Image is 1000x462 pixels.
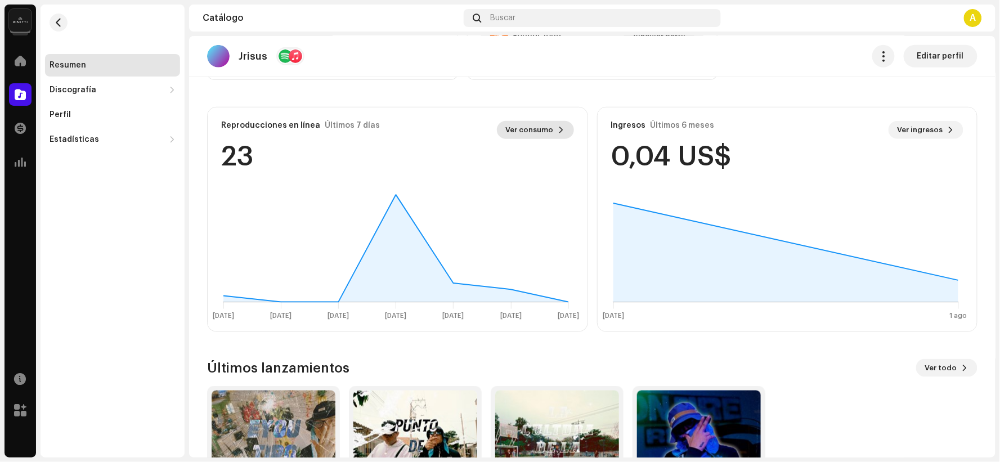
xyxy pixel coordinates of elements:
[239,51,267,62] p: Jrisus
[497,121,574,139] button: Ver consumo
[50,110,71,119] div: Perfil
[50,135,99,144] div: Estadísticas
[45,128,180,151] re-m-nav-dropdown: Estadísticas
[889,121,963,139] button: Ver ingresos
[558,312,579,320] text: [DATE]
[603,312,624,320] text: [DATE]
[45,104,180,126] re-m-nav-item: Perfil
[949,312,967,319] text: 1 ago
[916,359,977,377] button: Ver todo
[490,14,515,23] span: Buscar
[9,9,32,32] img: 02a7c2d3-3c89-4098-b12f-2ff2945c95ee
[506,119,554,141] span: Ver consumo
[45,79,180,101] re-m-nav-dropdown: Discografía
[898,119,943,141] span: Ver ingresos
[207,359,349,377] h3: Últimos lanzamientos
[443,312,464,320] text: [DATE]
[203,14,459,23] div: Catálogo
[45,54,180,77] re-m-nav-item: Resumen
[904,45,977,68] button: Editar perfil
[213,312,234,320] text: [DATE]
[270,312,292,320] text: [DATE]
[50,86,96,95] div: Discografía
[917,45,964,68] span: Editar perfil
[385,312,407,320] text: [DATE]
[328,312,349,320] text: [DATE]
[50,61,86,70] div: Resumen
[925,357,957,379] span: Ver todo
[500,312,522,320] text: [DATE]
[964,9,982,27] div: A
